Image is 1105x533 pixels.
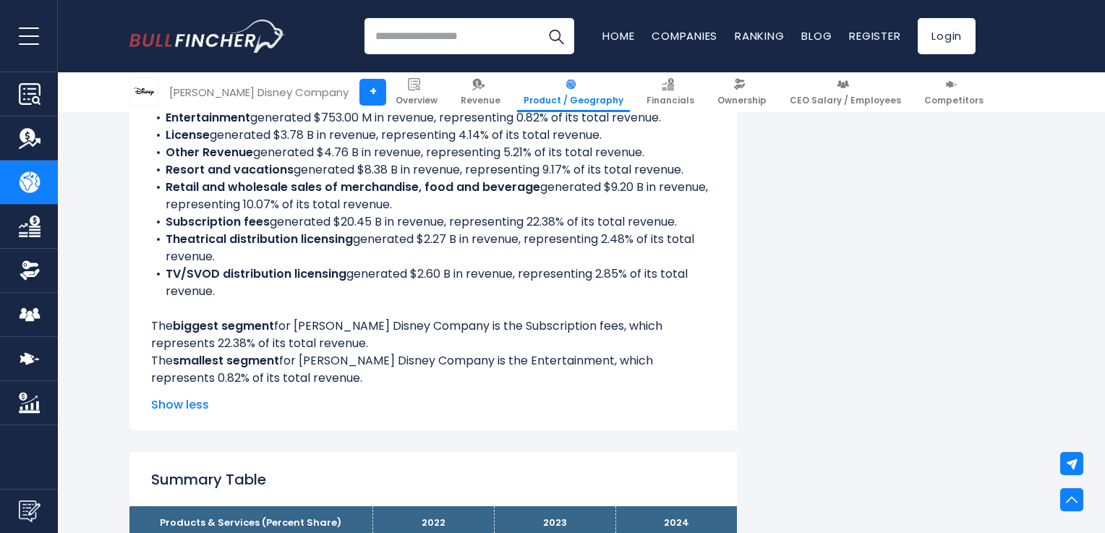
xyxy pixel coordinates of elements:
[151,179,715,213] li: generated $9.20 B in revenue, representing 10.07% of its total revenue.
[389,72,444,112] a: Overview
[166,161,294,178] b: Resort and vacations
[166,144,253,161] b: Other Revenue
[151,396,715,414] span: Show less
[166,127,210,143] b: License
[918,18,976,54] a: Login
[359,79,386,106] a: +
[783,72,908,112] a: CEO Salary / Employees
[711,72,773,112] a: Ownership
[602,28,634,43] a: Home
[151,213,715,231] li: generated $20.45 B in revenue, representing 22.38% of its total revenue.
[19,260,40,281] img: Ownership
[130,78,158,106] img: DIS logo
[924,95,984,106] span: Competitors
[173,352,279,369] b: smallest segment
[652,28,717,43] a: Companies
[640,72,701,112] a: Financials
[717,95,767,106] span: Ownership
[151,161,715,179] li: generated $8.38 B in revenue, representing 9.17% of its total revenue.
[151,127,715,144] li: generated $3.78 B in revenue, representing 4.14% of its total revenue.
[849,28,900,43] a: Register
[151,231,715,265] li: generated $2.27 B in revenue, representing 2.48% of its total revenue.
[396,95,438,106] span: Overview
[647,95,694,106] span: Financials
[173,317,274,334] b: biggest segment
[801,28,832,43] a: Blog
[517,72,630,112] a: Product / Geography
[151,265,715,300] li: generated $2.60 B in revenue, representing 2.85% of its total revenue.
[461,95,500,106] span: Revenue
[151,109,715,127] li: generated $753.00 M in revenue, representing 0.82% of its total revenue.
[169,84,349,101] div: [PERSON_NAME] Disney Company
[166,179,540,195] b: Retail and wholesale sales of merchandise, food and beverage
[166,109,250,126] b: Entertainment
[735,28,784,43] a: Ranking
[454,72,507,112] a: Revenue
[129,20,286,53] img: Bullfincher logo
[151,469,715,490] h2: Summary Table
[166,213,270,230] b: Subscription fees
[524,95,623,106] span: Product / Geography
[166,231,353,247] b: Theatrical distribution licensing
[918,72,990,112] a: Competitors
[129,20,285,53] a: Go to homepage
[538,18,574,54] button: Search
[151,144,715,161] li: generated $4.76 B in revenue, representing 5.21% of its total revenue.
[166,265,346,282] b: TV/SVOD distribution licensing
[790,95,901,106] span: CEO Salary / Employees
